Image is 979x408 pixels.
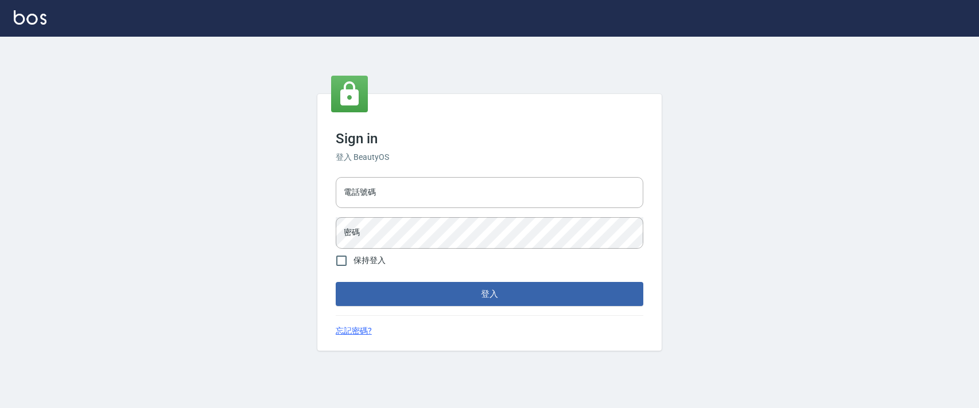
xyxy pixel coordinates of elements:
span: 保持登入 [353,254,386,266]
h3: Sign in [336,131,643,147]
button: 登入 [336,282,643,306]
h6: 登入 BeautyOS [336,151,643,163]
img: Logo [14,10,46,25]
a: 忘記密碼? [336,325,372,337]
